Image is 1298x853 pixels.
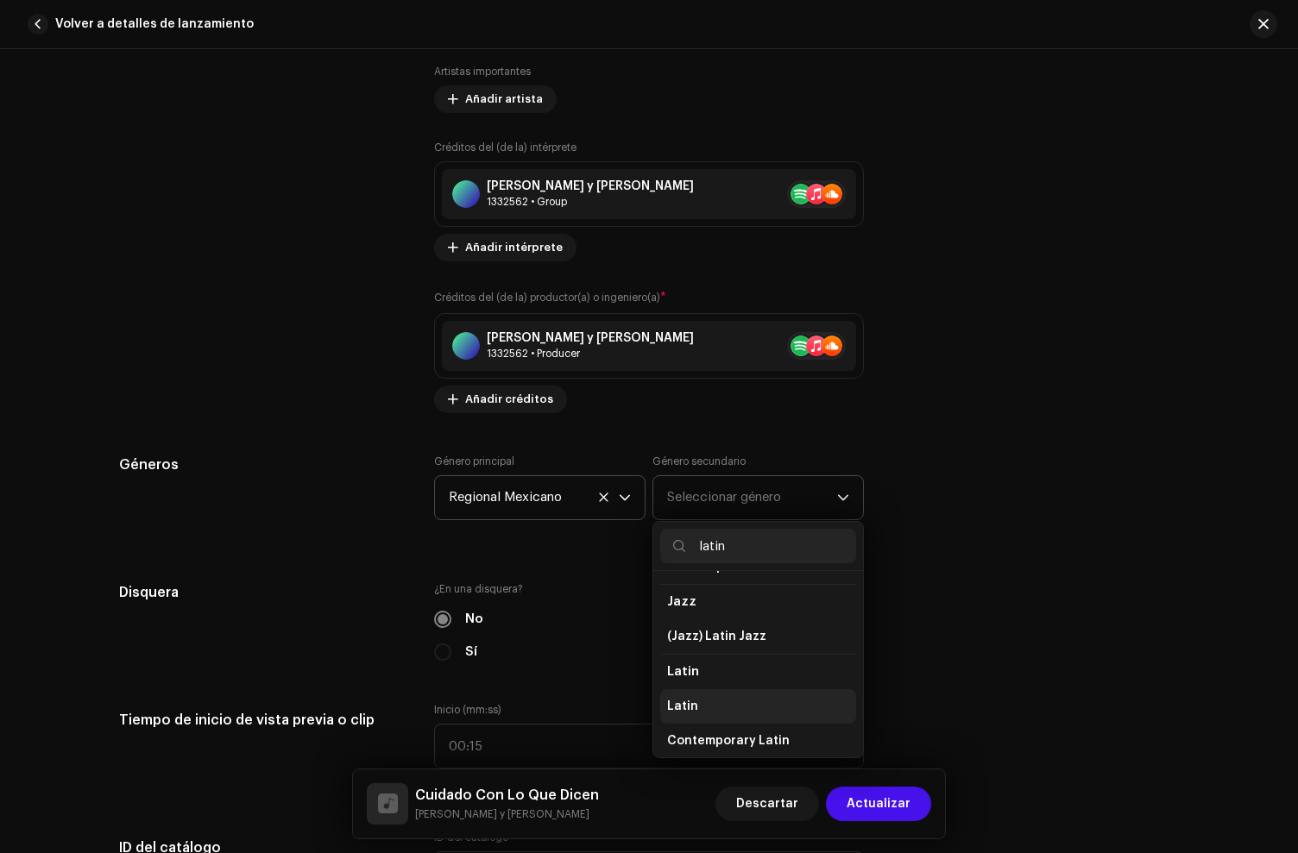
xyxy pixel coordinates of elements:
[487,347,694,361] div: Producer
[660,619,856,654] li: (Jazz) Latin Jazz
[434,582,864,596] label: ¿En una disquera?
[465,382,553,417] span: Añadir créditos
[119,703,406,737] h5: Tiempo de inicio de vista previa o clip
[465,82,543,116] span: Añadir artista
[434,703,864,717] label: Inicio (mm:ss)
[415,806,599,823] small: Cuidado Con Lo Que Dicen
[449,476,619,519] span: Regional Mexicano
[434,234,577,261] button: Añadir intérprete
[434,141,577,154] label: Créditos del (de la) intérprete
[736,787,798,821] span: Descartar
[667,628,766,645] span: (Jazz) Latin Jazz
[434,85,557,113] button: Añadir artista
[667,732,790,750] span: Contemporary Latin
[652,455,746,468] label: Género secundario
[653,508,863,834] ul: Option List
[619,476,631,519] div: dropdown trigger
[119,582,406,603] h5: Disquera
[434,724,864,768] input: 00:15
[715,787,819,821] button: Descartar
[434,386,567,413] button: Añadir créditos
[847,787,910,821] span: Actualizar
[667,595,696,608] span: Jazz
[660,689,856,724] li: Latin
[660,724,856,758] li: Contemporary Latin
[667,665,699,678] span: Latin
[465,643,477,662] label: Sí
[465,610,483,629] label: No
[826,787,931,821] button: Actualizar
[434,65,531,78] label: Artistas importantes
[487,331,694,345] div: [PERSON_NAME] y [PERSON_NAME]
[487,195,694,209] div: Group
[487,179,694,193] div: [PERSON_NAME] y [PERSON_NAME]
[434,455,514,468] label: Género principal
[465,230,563,265] span: Añadir intérprete
[667,476,837,519] span: Seleccionar género
[119,455,406,475] h5: Géneros
[415,785,599,806] h5: Cuidado Con Lo Que Dicen
[434,292,660,303] small: Créditos del (de la) productor(a) o ingeniero(a)
[667,698,698,715] span: Latin
[837,476,849,519] div: dropdown trigger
